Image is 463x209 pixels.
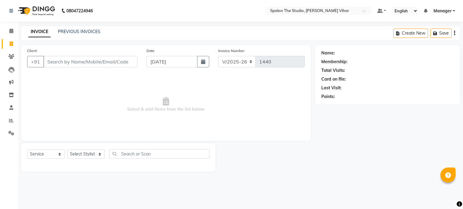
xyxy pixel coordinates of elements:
[321,85,342,91] div: Last Visit:
[27,56,44,67] button: +91
[27,75,305,135] span: Select & add items from the list below
[58,29,100,34] a: PREVIOUS INVOICES
[393,29,428,38] button: Create New
[66,2,93,19] b: 08047224946
[321,76,346,82] div: Card on file:
[433,8,452,14] span: Manager
[43,56,137,67] input: Search by Name/Mobile/Email/Code
[430,29,452,38] button: Save
[109,149,209,158] input: Search or Scan
[146,48,155,54] label: Date
[28,26,51,37] a: INVOICE
[27,48,37,54] label: Client
[218,48,244,54] label: Invoice Number
[15,2,57,19] img: logo
[321,59,348,65] div: Membership:
[321,94,335,100] div: Points:
[321,50,335,56] div: Name:
[321,67,345,74] div: Total Visits:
